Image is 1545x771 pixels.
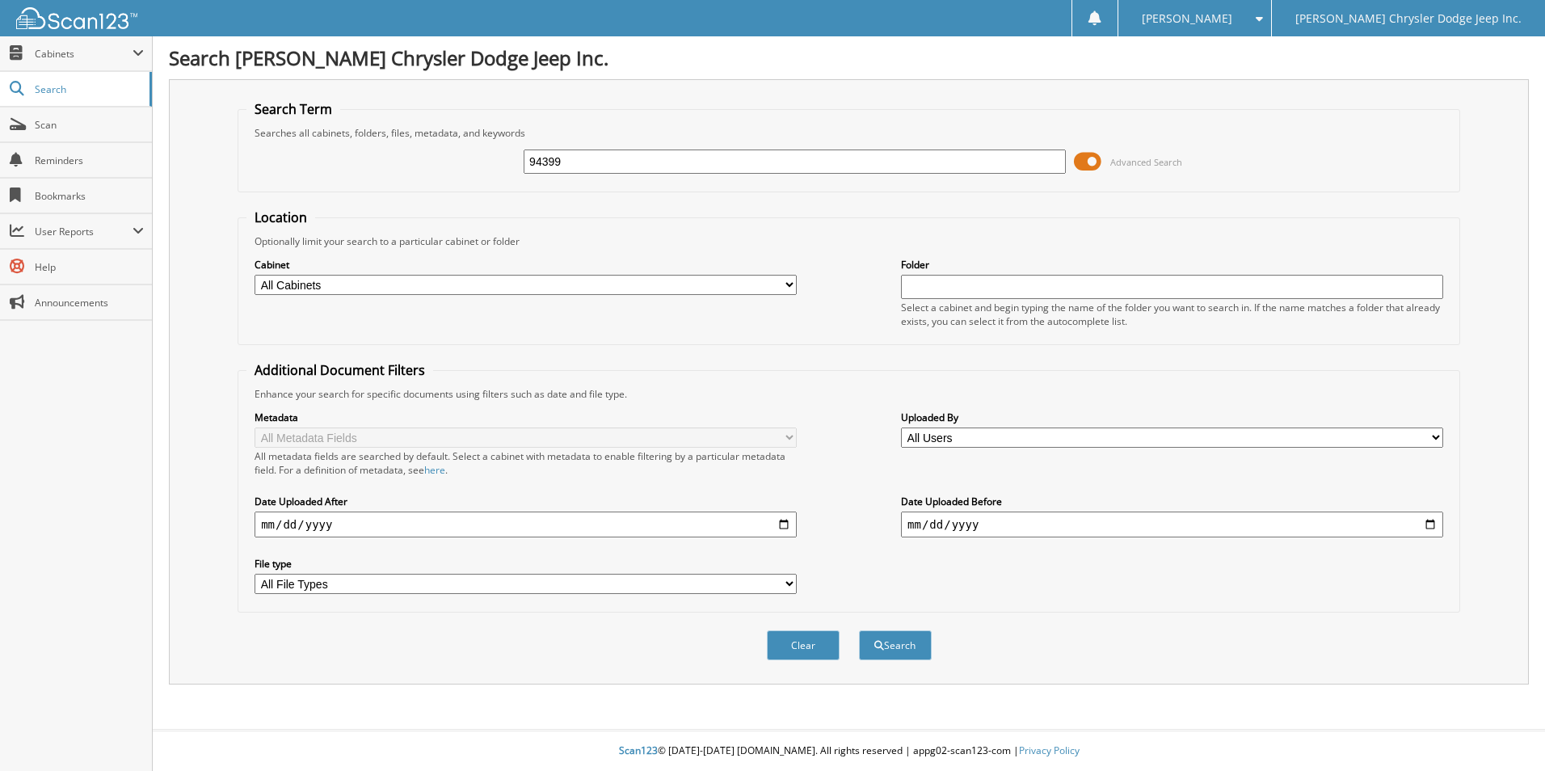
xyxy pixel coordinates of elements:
[246,234,1451,248] div: Optionally limit your search to a particular cabinet or folder
[255,411,797,424] label: Metadata
[1019,744,1080,757] a: Privacy Policy
[255,557,797,571] label: File type
[859,630,932,660] button: Search
[901,411,1443,424] label: Uploaded By
[169,44,1529,71] h1: Search [PERSON_NAME] Chrysler Dodge Jeep Inc.
[246,209,315,226] legend: Location
[901,512,1443,537] input: end
[35,154,144,167] span: Reminders
[35,82,141,96] span: Search
[35,225,133,238] span: User Reports
[246,387,1451,401] div: Enhance your search for specific documents using filters such as date and file type.
[1142,14,1232,23] span: [PERSON_NAME]
[767,630,840,660] button: Clear
[246,361,433,379] legend: Additional Document Filters
[255,258,797,272] label: Cabinet
[35,118,144,132] span: Scan
[35,260,144,274] span: Help
[424,463,445,477] a: here
[246,126,1451,140] div: Searches all cabinets, folders, files, metadata, and keywords
[246,100,340,118] legend: Search Term
[35,189,144,203] span: Bookmarks
[16,7,137,29] img: scan123-logo-white.svg
[1295,14,1522,23] span: [PERSON_NAME] Chrysler Dodge Jeep Inc.
[35,296,144,310] span: Announcements
[619,744,658,757] span: Scan123
[35,47,133,61] span: Cabinets
[1464,693,1545,771] iframe: Chat Widget
[901,301,1443,328] div: Select a cabinet and begin typing the name of the folder you want to search in. If the name match...
[901,258,1443,272] label: Folder
[153,731,1545,771] div: © [DATE]-[DATE] [DOMAIN_NAME]. All rights reserved | appg02-scan123-com |
[901,495,1443,508] label: Date Uploaded Before
[255,512,797,537] input: start
[255,495,797,508] label: Date Uploaded After
[1110,156,1182,168] span: Advanced Search
[255,449,797,477] div: All metadata fields are searched by default. Select a cabinet with metadata to enable filtering b...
